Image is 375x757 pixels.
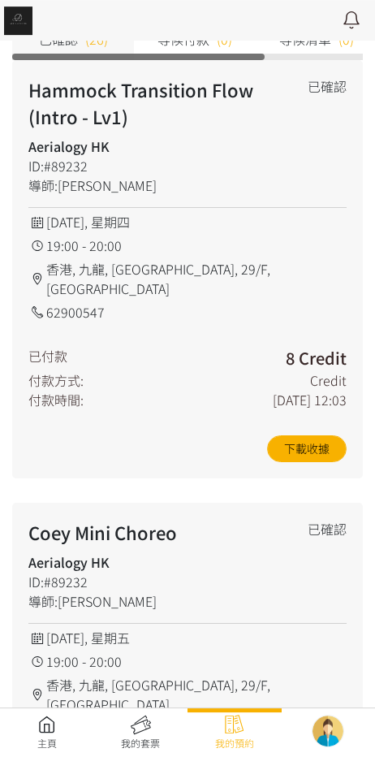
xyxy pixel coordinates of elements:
[28,591,283,611] div: 導師:[PERSON_NAME]
[28,552,283,572] h4: Aerialogy HK
[28,390,84,409] div: 付款時間:
[308,519,347,539] div: 已確認
[310,370,347,390] div: Credit
[28,628,347,647] div: [DATE], 星期五
[28,156,283,175] div: ID:#89232
[28,519,283,546] h2: Coey Mini Choreo
[273,390,347,409] div: [DATE] 12:03
[28,175,283,195] div: 導師:[PERSON_NAME]
[28,236,347,255] div: 19:00 - 20:00
[46,675,347,714] span: 香港, 九龍, [GEOGRAPHIC_DATA], 29/F, [GEOGRAPHIC_DATA]
[28,572,283,591] div: ID:#89232
[308,76,347,96] div: 已確認
[28,370,84,390] div: 付款方式:
[28,346,67,370] div: 已付款
[28,651,347,671] div: 19:00 - 20:00
[267,435,347,462] a: 下載收據
[28,76,283,130] h2: Hammock Transition Flow (Intro - Lv1)
[46,259,347,298] span: 香港, 九龍, [GEOGRAPHIC_DATA], 29/F, [GEOGRAPHIC_DATA]
[28,212,347,231] div: [DATE], 星期四
[286,346,347,370] h3: 8 Credit
[28,136,283,156] h4: Aerialogy HK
